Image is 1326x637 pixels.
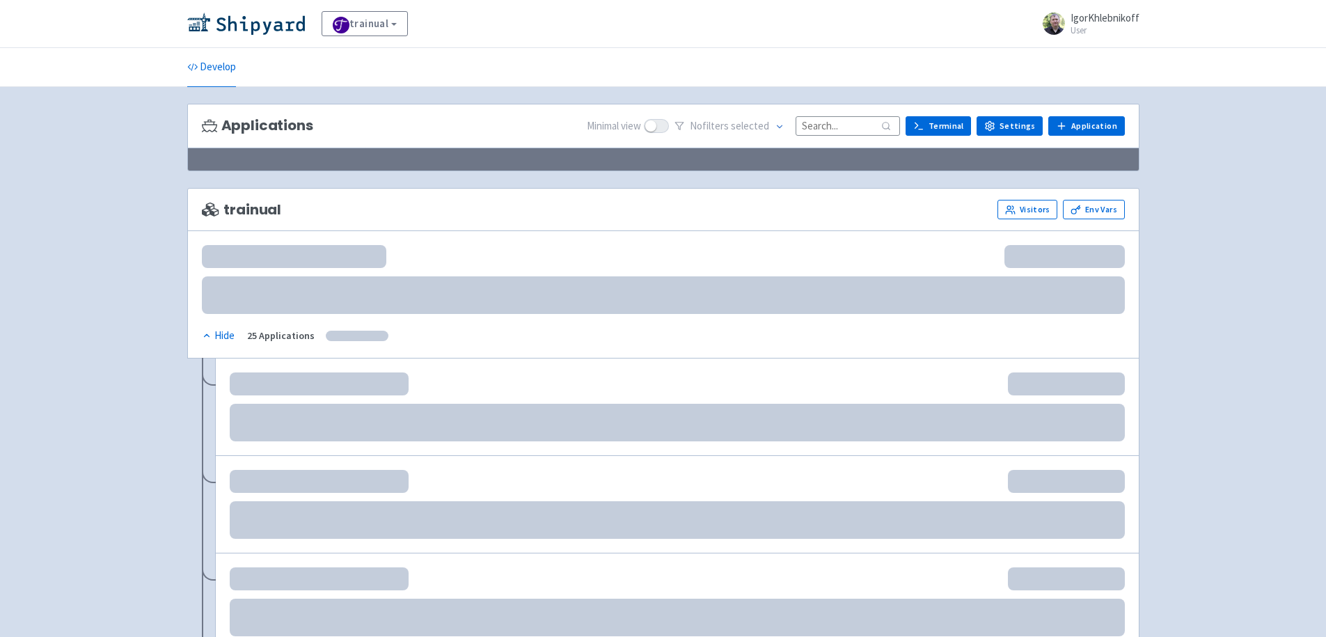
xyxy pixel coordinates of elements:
a: Application [1048,116,1124,136]
small: User [1071,26,1139,35]
img: Shipyard logo [187,13,305,35]
button: Hide [202,328,236,344]
div: 25 Applications [247,328,315,344]
a: trainual [322,11,409,36]
span: IgorKhlebnikoff [1071,11,1139,24]
a: Terminal [906,116,971,136]
input: Search... [796,116,900,135]
span: trainual [202,202,282,218]
a: Develop [187,48,236,87]
span: Minimal view [587,118,641,134]
a: Env Vars [1063,200,1124,219]
h3: Applications [202,118,313,134]
a: IgorKhlebnikoff User [1034,13,1139,35]
a: Visitors [997,200,1057,219]
span: selected [731,119,769,132]
div: Hide [202,328,235,344]
a: Settings [977,116,1043,136]
span: No filter s [690,118,769,134]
